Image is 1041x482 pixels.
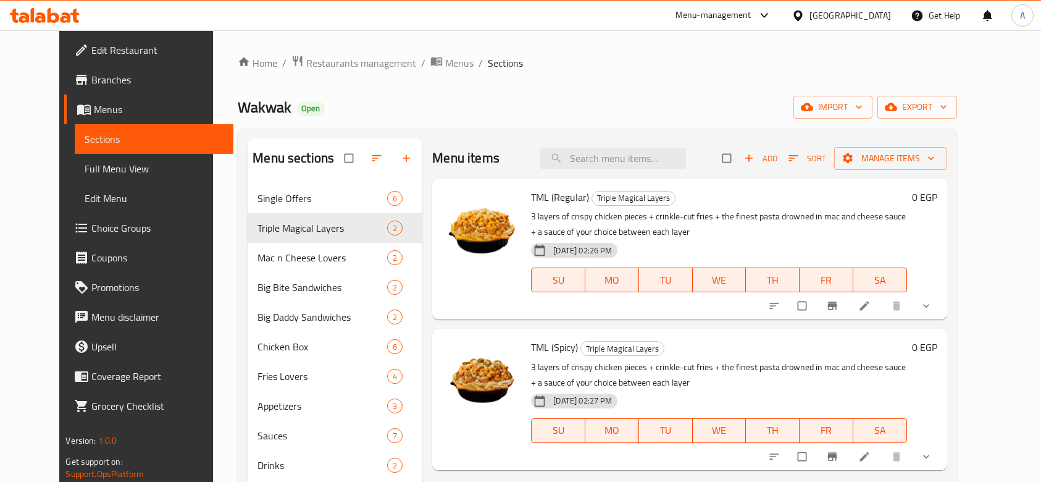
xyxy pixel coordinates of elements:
[537,271,580,289] span: SU
[75,154,233,184] a: Full Menu View
[920,450,932,463] svg: Show Choices
[388,460,402,471] span: 2
[887,99,947,115] span: export
[282,56,286,70] li: /
[788,151,826,166] span: Sort
[238,55,956,71] nav: breadcrumb
[291,55,416,71] a: Restaurants management
[920,300,932,312] svg: Show Choices
[257,280,387,295] span: Big Bite Sandwiches
[913,292,942,319] button: show more
[432,149,500,167] h2: Menu items
[592,191,675,205] span: Triple Magical Layers
[853,268,907,292] button: SA
[257,339,387,354] span: Chicken Box
[531,268,585,292] button: SU
[257,428,387,443] div: Sauces
[761,292,790,319] button: sort-choices
[248,391,422,421] div: Appetizers3
[590,271,634,289] span: MO
[248,332,422,361] div: Chicken Box6
[98,433,117,449] span: 1.0.0
[64,391,233,421] a: Grocery Checklist
[858,271,902,289] span: SA
[248,243,422,273] div: Mac n Cheese Lovers2
[337,146,363,170] span: Select all sections
[780,149,834,168] span: Sort items
[581,342,664,356] span: Triple Magical Layers
[388,282,402,294] span: 2
[64,213,233,243] a: Choice Groups
[548,395,617,407] span: [DATE] 02:27 PM
[790,294,816,318] span: Select to update
[858,300,873,312] a: Edit menu item
[644,421,688,439] span: TU
[393,145,422,172] button: Add section
[64,95,233,124] a: Menus
[388,371,402,383] span: 4
[585,268,639,292] button: MO
[858,421,902,439] span: SA
[75,124,233,154] a: Sections
[91,369,224,384] span: Coverage Report
[387,221,403,235] div: items
[912,339,937,356] h6: 0 EGP
[913,443,942,470] button: show more
[540,148,686,169] input: search
[388,311,402,323] span: 2
[531,209,906,240] p: 3 layers of crispy chicken pieces + crinkle-cut fries + the finest pasta drowned in mac and chees...
[238,93,291,121] span: Wakwak
[819,292,848,319] button: Branch-specific-item
[85,191,224,206] span: Edit Menu
[64,332,233,361] a: Upsell
[387,250,403,265] div: items
[805,421,848,439] span: FR
[883,443,913,470] button: delete
[248,213,422,243] div: Triple Magical Layers2
[488,56,523,70] span: Sections
[91,339,224,354] span: Upsell
[430,55,474,71] a: Menus
[1020,9,1025,22] span: A
[580,341,664,356] div: Triple Magical Layers
[387,280,403,295] div: items
[387,339,403,354] div: items
[819,443,848,470] button: Branch-specific-item
[693,418,746,443] button: WE
[388,430,402,442] span: 7
[531,418,585,443] button: SU
[64,302,233,332] a: Menu disclaimer
[741,149,780,168] button: Add
[64,243,233,273] a: Coupons
[746,418,800,443] button: TH
[644,271,688,289] span: TU
[421,56,425,70] li: /
[91,72,224,87] span: Branches
[65,433,96,449] span: Version:
[388,252,402,264] span: 2
[91,399,224,413] span: Grocery Checklist
[785,149,829,168] button: Sort
[257,458,387,473] span: Drinks
[85,132,224,146] span: Sections
[248,421,422,450] div: Sauces7
[257,310,387,324] span: Big Daddy Sandwiches
[91,310,224,324] span: Menu disclaimer
[91,250,224,265] span: Coupons
[698,421,742,439] span: WE
[693,268,746,292] button: WE
[94,102,224,117] span: Menus
[387,369,403,384] div: items
[257,191,387,206] div: Single Offers
[248,302,422,332] div: Big Daddy Sandwiches2
[803,99,863,115] span: import
[793,96,872,119] button: import
[834,147,947,170] button: Manage items
[592,191,675,206] div: Triple Magical Layers
[257,221,387,235] span: Triple Magical Layers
